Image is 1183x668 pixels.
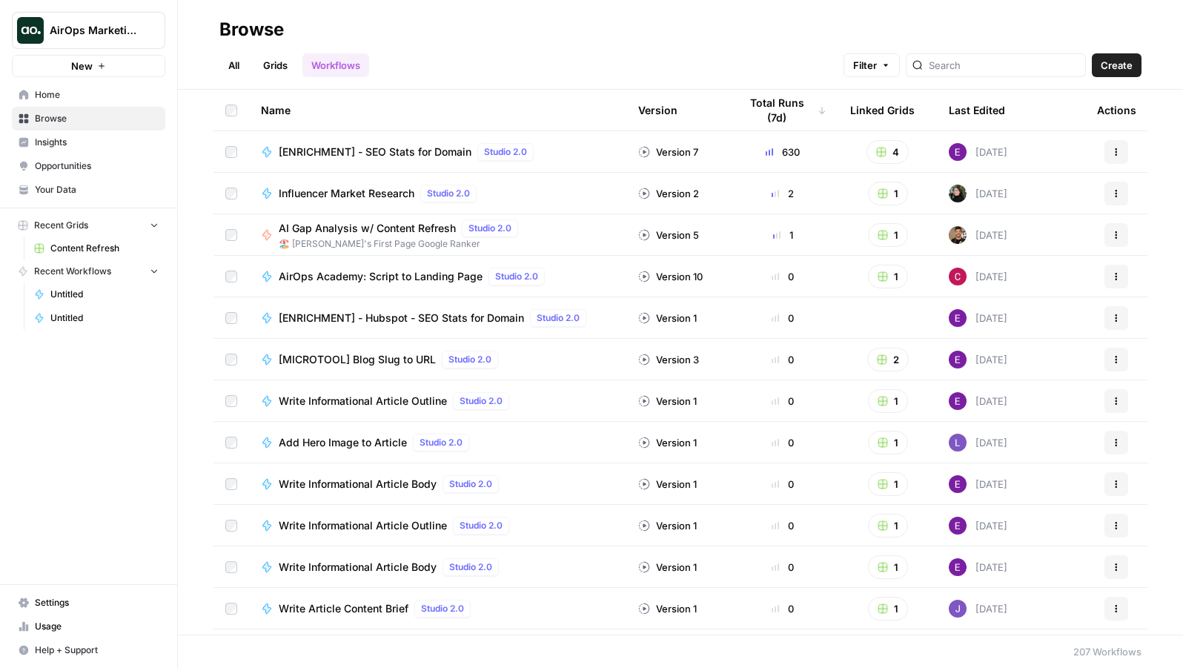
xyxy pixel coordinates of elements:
[739,394,826,409] div: 0
[279,601,408,616] span: Write Article Content Brief
[638,560,697,575] div: Version 1
[27,237,165,260] a: Content Refresh
[868,389,908,413] button: 1
[1092,53,1141,77] button: Create
[254,53,296,77] a: Grids
[949,309,1007,327] div: [DATE]
[949,268,1007,285] div: [DATE]
[12,591,165,615] a: Settings
[449,560,492,574] span: Studio 2.0
[868,555,908,579] button: 1
[12,154,165,178] a: Opportunities
[929,58,1079,73] input: Search
[427,187,470,200] span: Studio 2.0
[949,351,1007,368] div: [DATE]
[279,186,414,201] span: Influencer Market Research
[638,435,697,450] div: Version 1
[261,558,614,576] a: Write Informational Article BodyStudio 2.0
[949,143,967,161] img: tb834r7wcu795hwbtepf06oxpmnl
[638,518,697,533] div: Version 1
[949,558,1007,576] div: [DATE]
[35,620,159,633] span: Usage
[279,221,456,236] span: AI Gap Analysis w/ Content Refresh
[261,219,614,251] a: AI Gap Analysis w/ Content RefreshStudio 2.0🏖️ [PERSON_NAME]'s First Page Google Ranker
[34,219,88,232] span: Recent Grids
[12,83,165,107] a: Home
[1073,644,1141,659] div: 207 Workflows
[949,392,967,410] img: tb834r7wcu795hwbtepf06oxpmnl
[12,107,165,130] a: Browse
[12,12,165,49] button: Workspace: AirOps Marketing
[739,228,826,242] div: 1
[71,59,93,73] span: New
[279,352,436,367] span: [MICROTOOL] Blog Slug to URL
[460,519,503,532] span: Studio 2.0
[302,53,369,77] a: Workflows
[219,18,284,42] div: Browse
[949,434,1007,452] div: [DATE]
[1097,90,1136,130] div: Actions
[261,475,614,493] a: Write Informational Article BodyStudio 2.0
[850,90,915,130] div: Linked Grids
[34,265,111,278] span: Recent Workflows
[261,392,614,410] a: Write Informational Article OutlineStudio 2.0
[12,260,165,282] button: Recent Workflows
[1101,58,1133,73] span: Create
[949,517,967,535] img: tb834r7wcu795hwbtepf06oxpmnl
[279,237,524,251] span: 🏖️ [PERSON_NAME]'s First Page Google Ranker
[12,55,165,77] button: New
[261,90,614,130] div: Name
[279,477,437,492] span: Write Informational Article Body
[27,282,165,306] a: Untitled
[35,88,159,102] span: Home
[460,394,503,408] span: Studio 2.0
[279,311,524,325] span: [ENRICHMENT] - Hubspot - SEO Stats for Domain
[12,214,165,237] button: Recent Grids
[279,145,471,159] span: [ENRICHMENT] - SEO Stats for Domain
[261,143,614,161] a: [ENRICHMENT] - SEO Stats for DomainStudio 2.0
[949,600,967,618] img: ubsf4auoma5okdcylokeqxbo075l
[868,265,908,288] button: 1
[35,136,159,149] span: Insights
[448,353,491,366] span: Studio 2.0
[17,17,44,44] img: AirOps Marketing Logo
[949,475,1007,493] div: [DATE]
[261,600,614,618] a: Write Article Content BriefStudio 2.0
[949,434,967,452] img: rn7sh892ioif0lo51687sih9ndqw
[219,53,248,77] a: All
[868,472,908,496] button: 1
[739,435,826,450] div: 0
[261,309,614,327] a: [ENRICHMENT] - Hubspot - SEO Stats for DomainStudio 2.0
[35,183,159,196] span: Your Data
[421,602,464,615] span: Studio 2.0
[638,269,703,284] div: Version 10
[638,394,697,409] div: Version 1
[949,185,967,202] img: eoqc67reg7z2luvnwhy7wyvdqmsw
[484,145,527,159] span: Studio 2.0
[35,596,159,609] span: Settings
[949,392,1007,410] div: [DATE]
[739,477,826,492] div: 0
[35,159,159,173] span: Opportunities
[638,477,697,492] div: Version 1
[279,269,483,284] span: AirOps Academy: Script to Landing Page
[949,517,1007,535] div: [DATE]
[279,518,447,533] span: Write Informational Article Outline
[12,638,165,662] button: Help + Support
[949,143,1007,161] div: [DATE]
[868,514,908,538] button: 1
[27,306,165,330] a: Untitled
[868,223,908,247] button: 1
[12,130,165,154] a: Insights
[638,601,697,616] div: Version 1
[949,226,967,244] img: 36rz0nf6lyfqsoxlb67712aiq2cf
[50,311,159,325] span: Untitled
[638,145,698,159] div: Version 7
[739,145,826,159] div: 630
[868,597,908,621] button: 1
[868,182,908,205] button: 1
[853,58,877,73] span: Filter
[739,186,826,201] div: 2
[868,431,908,454] button: 1
[449,477,492,491] span: Studio 2.0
